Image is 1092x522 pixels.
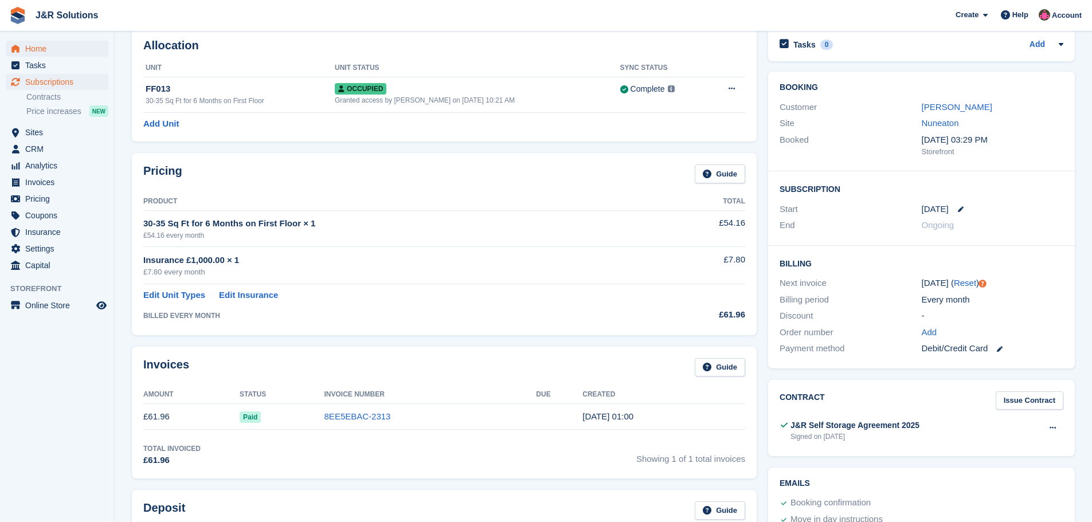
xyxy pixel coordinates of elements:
div: Every month [922,293,1063,307]
a: Add [1030,38,1045,52]
td: £61.96 [143,404,240,430]
a: Edit Insurance [219,289,278,302]
a: Nuneaton [922,118,959,128]
h2: Allocation [143,39,745,52]
span: Coupons [25,207,94,223]
span: Account [1052,10,1082,21]
div: FF013 [146,83,335,96]
div: £61.96 [143,454,201,467]
a: Guide [695,358,745,377]
span: Capital [25,257,94,273]
div: Start [780,203,921,216]
a: Preview store [95,299,108,312]
div: [DATE] 03:29 PM [922,134,1063,147]
span: CRM [25,141,94,157]
div: Discount [780,309,921,323]
th: Amount [143,386,240,404]
img: icon-info-grey-7440780725fd019a000dd9b08b2336e03edf1995a4989e88bcd33f0948082b44.svg [668,85,675,92]
a: Guide [695,501,745,520]
th: Status [240,386,324,404]
div: 30-35 Sq Ft for 6 Months on First Floor [146,96,335,106]
div: 30-35 Sq Ft for 6 Months on First Floor × 1 [143,217,666,230]
span: Ongoing [922,220,954,230]
div: £61.96 [666,308,745,321]
div: End [780,219,921,232]
div: BILLED EVERY MONTH [143,311,666,321]
a: Edit Unit Types [143,289,205,302]
div: Next invoice [780,277,921,290]
h2: Booking [780,83,1063,92]
a: menu [6,41,108,57]
a: J&R Solutions [31,6,103,25]
time: 2025-08-18 00:00:00 UTC [922,203,949,216]
th: Product [143,193,666,211]
a: menu [6,158,108,174]
a: menu [6,241,108,257]
a: menu [6,74,108,90]
a: Reset [954,278,976,288]
div: Signed on [DATE] [790,431,919,442]
a: menu [6,297,108,313]
div: Complete [631,83,665,95]
a: menu [6,124,108,140]
div: Booked [780,134,921,158]
a: menu [6,57,108,73]
a: 8EE5EBAC-2313 [324,411,391,421]
h2: Subscription [780,183,1063,194]
h2: Deposit [143,501,185,520]
span: Storefront [10,283,114,295]
th: Total [666,193,745,211]
div: £54.16 every month [143,230,666,241]
div: Insurance £1,000.00 × 1 [143,254,666,267]
span: Invoices [25,174,94,190]
th: Due [536,386,582,404]
div: J&R Self Storage Agreement 2025 [790,419,919,431]
a: menu [6,174,108,190]
a: Price increases NEW [26,105,108,117]
th: Unit Status [335,59,620,77]
h2: Emails [780,479,1063,488]
a: menu [6,207,108,223]
span: Showing 1 of 1 total invoices [636,443,745,467]
span: Analytics [25,158,94,174]
img: stora-icon-8386f47178a22dfd0bd8f6a31ec36ba5ce8667c1dd55bd0f319d3a0aa187defe.svg [9,7,26,24]
a: Guide [695,164,745,183]
a: Issue Contract [996,391,1063,410]
th: Invoice Number [324,386,537,404]
a: menu [6,257,108,273]
h2: Invoices [143,358,189,377]
h2: Billing [780,257,1063,269]
div: Customer [780,101,921,114]
time: 2025-08-18 00:00:47 UTC [582,411,633,421]
div: Billing period [780,293,921,307]
span: Pricing [25,191,94,207]
h2: Pricing [143,164,182,183]
div: Tooltip anchor [977,278,988,289]
th: Sync Status [620,59,707,77]
a: menu [6,191,108,207]
th: Unit [143,59,335,77]
div: 0 [820,40,833,50]
div: NEW [89,105,108,117]
img: Julie Morgan [1039,9,1050,21]
span: Sites [25,124,94,140]
span: Paid [240,411,261,423]
div: - [922,309,1063,323]
div: Booking confirmation [790,496,871,510]
div: Total Invoiced [143,443,201,454]
span: Settings [25,241,94,257]
div: [DATE] ( ) [922,277,1063,290]
span: Create [956,9,979,21]
span: Occupied [335,83,386,95]
a: menu [6,141,108,157]
div: Payment method [780,342,921,355]
span: Online Store [25,297,94,313]
h2: Tasks [793,40,816,50]
a: Add [922,326,937,339]
a: [PERSON_NAME] [922,102,992,112]
div: Debit/Credit Card [922,342,1063,355]
div: £7.80 every month [143,266,666,278]
a: Add Unit [143,117,179,131]
td: £7.80 [666,247,745,284]
div: Granted access by [PERSON_NAME] on [DATE] 10:21 AM [335,95,620,105]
